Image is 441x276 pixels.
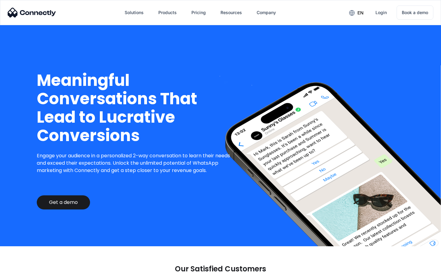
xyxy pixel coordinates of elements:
div: en [357,9,364,17]
div: Solutions [125,8,144,17]
ul: Language list [12,265,37,274]
div: Company [257,8,276,17]
img: Connectly Logo [8,8,56,17]
a: Book a demo [397,6,433,20]
div: Company [252,5,281,20]
a: Pricing [187,5,211,20]
h1: Meaningful Conversations That Lead to Lucrative Conversions [37,71,235,145]
div: Products [153,5,182,20]
p: Our Satisfied Customers [175,265,266,273]
div: Pricing [191,8,206,17]
div: Login [375,8,387,17]
div: Resources [221,8,242,17]
aside: Language selected: English [6,265,37,274]
div: Products [158,8,177,17]
a: Login [371,5,392,20]
div: Resources [216,5,247,20]
div: Solutions [120,5,149,20]
div: Get a demo [49,199,78,205]
p: Engage your audience in a personalized 2-way conversation to learn their needs and exceed their e... [37,152,235,174]
div: en [344,8,368,17]
a: Get a demo [37,195,90,209]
